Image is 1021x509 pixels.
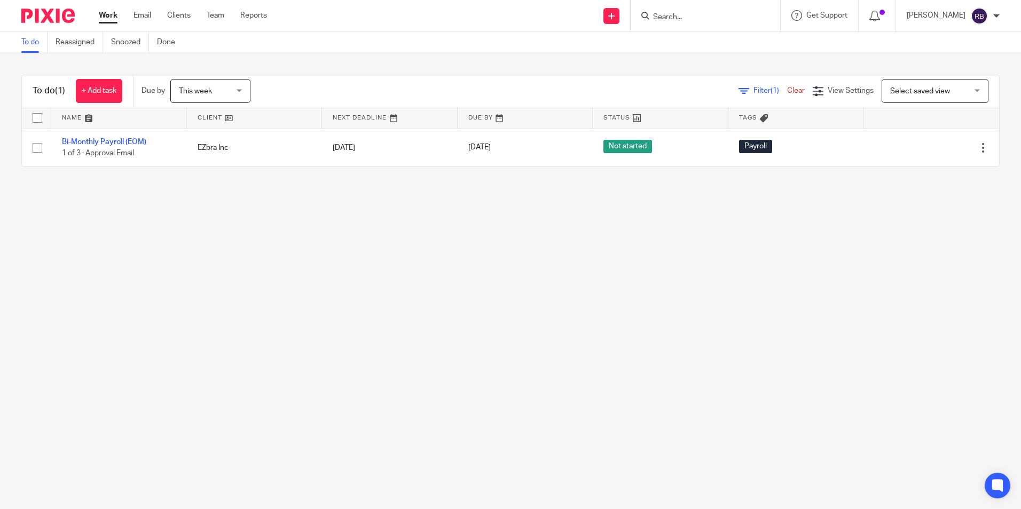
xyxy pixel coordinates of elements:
[652,13,748,22] input: Search
[62,149,134,157] span: 1 of 3 · Approval Email
[753,87,787,94] span: Filter
[907,10,965,21] p: [PERSON_NAME]
[167,10,191,21] a: Clients
[55,86,65,95] span: (1)
[787,87,805,94] a: Clear
[739,140,772,153] span: Payroll
[56,32,103,53] a: Reassigned
[33,85,65,97] h1: To do
[207,10,224,21] a: Team
[21,9,75,23] img: Pixie
[99,10,117,21] a: Work
[179,88,212,95] span: This week
[890,88,950,95] span: Select saved view
[76,79,122,103] a: + Add task
[187,129,323,166] td: EZbra Inc
[62,138,146,146] a: Bi-Monthly Payroll (EOM)
[806,12,847,19] span: Get Support
[240,10,267,21] a: Reports
[739,115,757,121] span: Tags
[111,32,149,53] a: Snoozed
[21,32,48,53] a: To do
[771,87,779,94] span: (1)
[468,144,491,152] span: [DATE]
[971,7,988,25] img: svg%3E
[157,32,183,53] a: Done
[142,85,165,96] p: Due by
[322,129,458,166] td: [DATE]
[828,87,874,94] span: View Settings
[603,140,652,153] span: Not started
[133,10,151,21] a: Email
